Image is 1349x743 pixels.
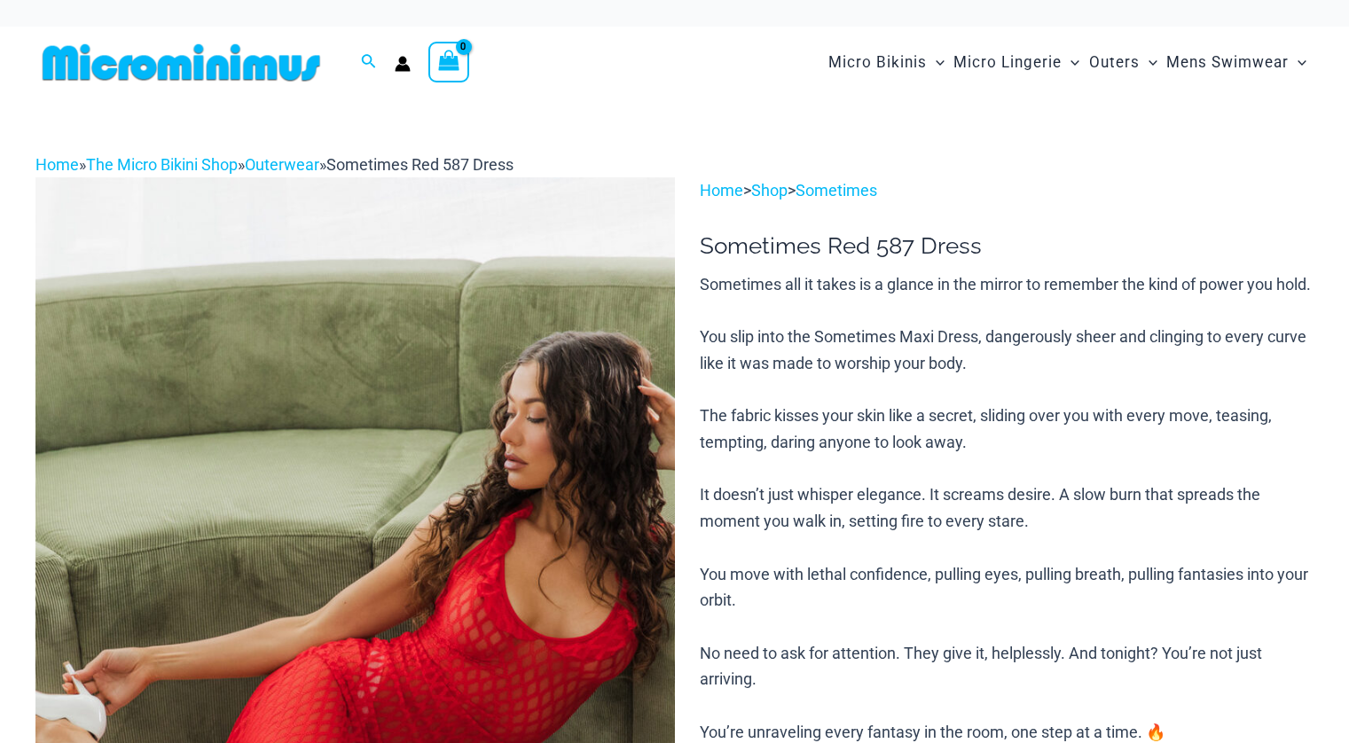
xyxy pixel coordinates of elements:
[796,181,877,199] a: Sometimes
[1089,40,1140,85] span: Outers
[1140,40,1157,85] span: Menu Toggle
[927,40,945,85] span: Menu Toggle
[1289,40,1306,85] span: Menu Toggle
[35,155,79,174] a: Home
[35,43,327,82] img: MM SHOP LOGO FLAT
[86,155,238,174] a: The Micro Bikini Shop
[1062,40,1079,85] span: Menu Toggle
[361,51,377,74] a: Search icon link
[821,33,1314,92] nav: Site Navigation
[824,35,949,90] a: Micro BikinisMenu ToggleMenu Toggle
[35,155,514,174] span: » » »
[1166,40,1289,85] span: Mens Swimwear
[700,177,1314,204] p: > >
[326,155,514,174] span: Sometimes Red 587 Dress
[1162,35,1311,90] a: Mens SwimwearMenu ToggleMenu Toggle
[700,181,743,199] a: Home
[1085,35,1162,90] a: OutersMenu ToggleMenu Toggle
[245,155,319,174] a: Outerwear
[949,35,1084,90] a: Micro LingerieMenu ToggleMenu Toggle
[428,42,469,82] a: View Shopping Cart, empty
[953,40,1062,85] span: Micro Lingerie
[395,56,411,72] a: Account icon link
[751,181,788,199] a: Shop
[700,232,1314,260] h1: Sometimes Red 587 Dress
[828,40,927,85] span: Micro Bikinis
